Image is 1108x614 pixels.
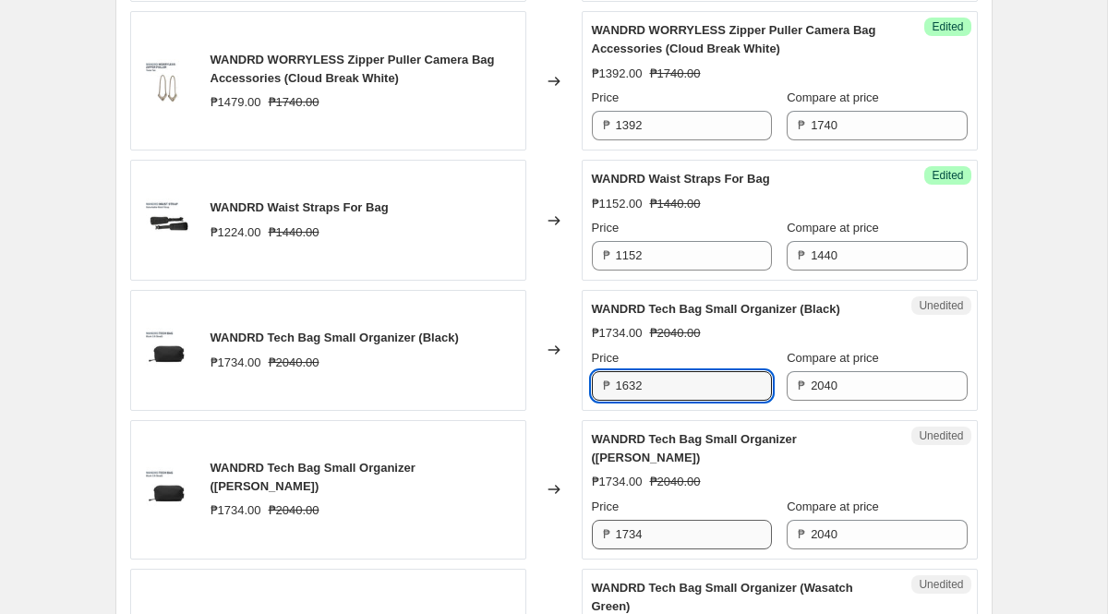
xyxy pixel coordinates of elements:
[592,581,853,613] span: WANDRD Tech Bag Small Organizer (Wasatch Green)
[592,90,620,104] span: Price
[798,527,805,541] span: ₱
[211,331,459,344] span: WANDRD Tech Bag Small Organizer (Black)
[211,501,261,520] div: ₱1734.00
[798,248,805,262] span: ₱
[140,322,196,378] img: PH_WNDRD_TECH_BAG_Black_2.0_Small_23e0f8c2-2a99-43db-9f54-13e5d019c2ca_80x.jpg
[592,432,797,464] span: WANDRD Tech Bag Small Organizer ([PERSON_NAME])
[269,223,319,242] strike: ₱1440.00
[592,65,643,83] div: ₱1392.00
[269,93,319,112] strike: ₱1740.00
[787,90,879,104] span: Compare at price
[603,379,610,392] span: ₱
[650,324,701,343] strike: ₱2040.00
[798,118,805,132] span: ₱
[211,223,261,242] div: ₱1224.00
[603,118,610,132] span: ₱
[592,23,876,55] span: WANDRD WORRYLESS Zipper Puller Camera Bag Accessories (Cloud Break White)
[787,351,879,365] span: Compare at price
[787,221,879,235] span: Compare at price
[592,221,620,235] span: Price
[592,351,620,365] span: Price
[269,354,319,372] strike: ₱2040.00
[919,428,963,443] span: Unedited
[919,298,963,313] span: Unedited
[211,200,389,214] span: WANDRD Waist Straps For Bag
[932,168,963,183] span: Edited
[592,172,770,186] span: WANDRD Waist Straps For Bag
[798,379,805,392] span: ₱
[592,324,643,343] div: ₱1734.00
[592,473,643,491] div: ₱1734.00
[787,500,879,513] span: Compare at price
[211,93,261,112] div: ₱1479.00
[211,461,415,493] span: WANDRD Tech Bag Small Organizer ([PERSON_NAME])
[919,577,963,592] span: Unedited
[140,462,196,517] img: PH_WNDRD_TECH_BAG_Black_2.0_Small_23e0f8c2-2a99-43db-9f54-13e5d019c2ca_80x.jpg
[650,65,701,83] strike: ₱1740.00
[140,54,196,109] img: PH_WNDRD_WORRYLESS_ZIPPER_PULLER_Yuma_Tan_-100_f15f40ca-494c-4113-8f12-b75407f40226_80x.jpg
[592,195,643,213] div: ₱1152.00
[211,53,495,85] span: WANDRD WORRYLESS Zipper Puller Camera Bag Accessories (Cloud Break White)
[592,302,840,316] span: WANDRD Tech Bag Small Organizer (Black)
[650,473,701,491] strike: ₱2040.00
[603,527,610,541] span: ₱
[140,193,196,248] img: PH_WNDRD_WAIST_STRAP_80x.jpg
[650,195,701,213] strike: ₱1440.00
[269,501,319,520] strike: ₱2040.00
[932,19,963,34] span: Edited
[211,354,261,372] div: ₱1734.00
[603,248,610,262] span: ₱
[592,500,620,513] span: Price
